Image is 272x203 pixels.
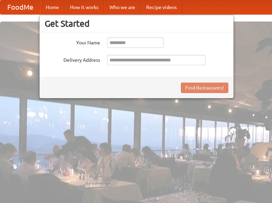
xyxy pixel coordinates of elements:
[181,83,228,93] button: Find Restaurants!
[64,0,104,14] a: How it works
[45,18,228,29] h3: Get Started
[45,37,100,46] label: Your Name
[45,55,100,64] label: Delivery Address
[104,0,141,14] a: Who we are
[0,0,40,14] a: FoodMe
[141,0,182,14] a: Recipe videos
[40,0,64,14] a: Home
